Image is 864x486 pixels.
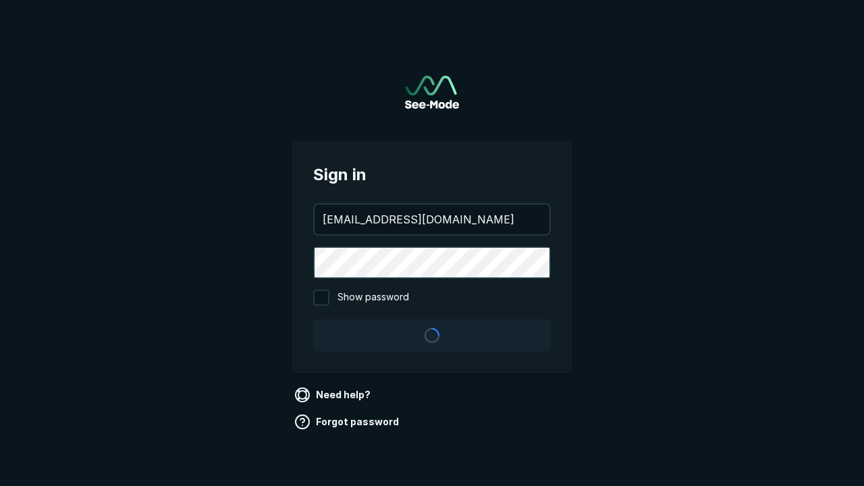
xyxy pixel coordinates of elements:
input: your@email.com [315,205,549,234]
a: Forgot password [292,411,404,433]
img: See-Mode Logo [405,76,459,109]
a: Need help? [292,384,376,406]
a: Go to sign in [405,76,459,109]
span: Sign in [313,163,551,187]
span: Show password [337,290,409,306]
